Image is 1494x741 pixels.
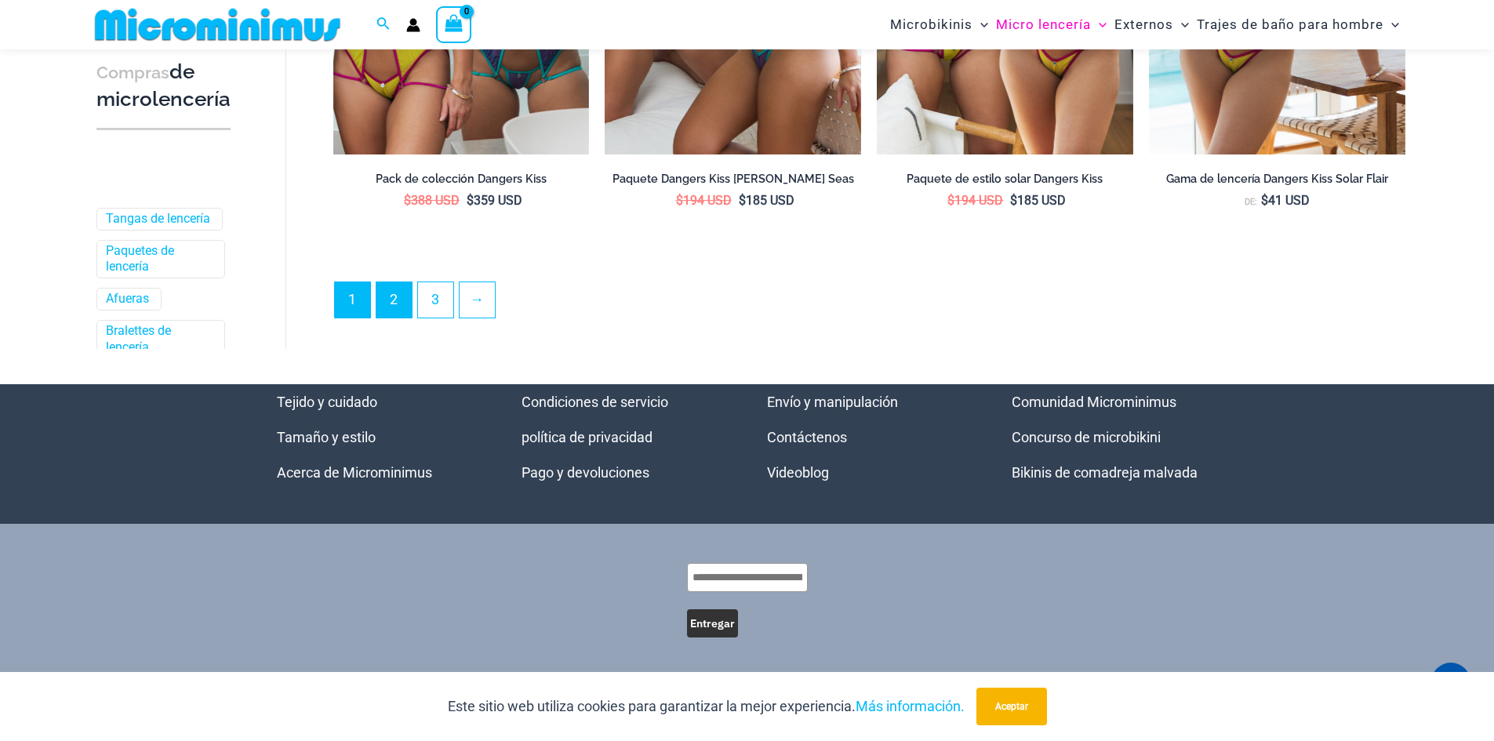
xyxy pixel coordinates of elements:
[376,15,391,35] a: Enlace del icono de búsqueda
[418,282,453,318] a: Página 3
[1091,5,1107,45] span: Alternar menú
[1166,172,1388,185] font: Gama de lencería Dangers Kiss Solar Flair
[277,464,432,481] a: Acerca de Microminimus
[404,193,411,208] font: $
[1383,5,1399,45] span: Alternar menú
[277,384,483,490] aside: Widget de pie de página 1
[972,5,988,45] span: Alternar menú
[1012,394,1176,410] a: Comunidad Microminimus
[890,16,972,32] font: Microbikinis
[947,193,954,208] font: $
[376,282,412,318] a: Página 2
[1010,193,1017,208] font: $
[996,16,1091,32] font: Micro lencería
[739,193,746,208] font: $
[676,193,683,208] font: $
[522,429,652,445] a: política de privacidad
[277,384,483,490] nav: Menú
[1012,429,1161,445] a: Concurso de microbikini
[1193,5,1403,45] a: Trajes de baño para hombreAlternar menúAlternar menú
[106,210,210,225] font: Tangas de lencería
[907,172,1103,185] font: Paquete de estilo solar Dangers Kiss
[995,701,1028,712] font: Aceptar
[767,384,973,490] aside: Widget de pie de página 3
[767,429,847,445] a: Contáctenos
[1268,193,1310,208] font: 41 USD
[1197,16,1383,32] font: Trajes de baño para hombre
[106,210,210,227] a: Tangas de lencería
[687,609,738,637] button: Entregar
[474,193,522,208] font: 359 USD
[277,429,376,445] a: Tamaño y estilo
[277,394,377,410] a: Tejido y cuidado
[406,18,420,32] a: Enlace del icono de la cuenta
[886,5,992,45] a: MicrobikinisAlternar menúAlternar menú
[448,698,856,714] font: Este sitio web utiliza cookies para garantizar la mejor experiencia.
[767,464,829,481] a: Videoblog
[436,6,472,42] a: Ver carrito de compras, vacío
[1111,5,1193,45] a: ExternosAlternar menúAlternar menú
[877,172,1133,192] a: Paquete de estilo solar Dangers Kiss
[89,7,347,42] img: MM SHOP LOGO PLANO
[1261,193,1268,208] font: $
[106,323,171,354] font: Bralettes de lencería
[522,464,649,481] a: Pago y devoluciones
[460,282,495,318] a: →
[106,242,213,275] a: Paquetes de lencería
[106,323,213,356] a: Bralettes de lencería
[333,172,590,192] a: Pack de colección Dangers Kiss
[522,384,728,490] nav: Menú
[96,62,169,82] font: Compras
[1173,5,1189,45] span: Alternar menú
[470,291,484,307] font: →
[411,193,460,208] font: 388 USD
[335,282,370,318] span: Página 1
[976,688,1047,725] button: Aceptar
[1012,384,1218,490] nav: Menú
[106,242,174,274] font: Paquetes de lencería
[767,394,898,410] a: Envío y manipulación
[746,193,794,208] font: 185 USD
[1114,16,1173,32] font: Externos
[1149,172,1405,192] a: Gama de lencería Dangers Kiss Solar Flair
[1017,193,1066,208] font: 185 USD
[333,282,1405,327] nav: Paginación de productos
[1012,464,1198,481] a: Bikinis de comadreja malvada
[467,193,474,208] font: $
[431,291,439,307] font: 3
[376,172,547,185] font: Pack de colección Dangers Kiss
[954,193,1003,208] font: 194 USD
[884,2,1406,47] nav: Navegación del sitio
[613,172,854,185] font: Paquete Dangers Kiss [PERSON_NAME] Seas
[522,394,668,410] a: Condiciones de servicio
[106,291,149,306] font: Afueras
[856,698,965,714] a: Más información.
[390,291,398,307] font: 2
[605,172,861,192] a: Paquete Dangers Kiss [PERSON_NAME] Seas
[690,616,735,630] font: Entregar
[1245,197,1257,207] font: De:
[683,193,732,208] font: 194 USD
[767,384,973,490] nav: Menú
[1012,384,1218,490] aside: Widget de pie de página 4
[992,5,1111,45] a: Micro lenceríaAlternar menúAlternar menú
[348,291,356,307] font: 1
[106,291,149,307] a: Afueras
[522,384,728,490] aside: Widget de pie de página 2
